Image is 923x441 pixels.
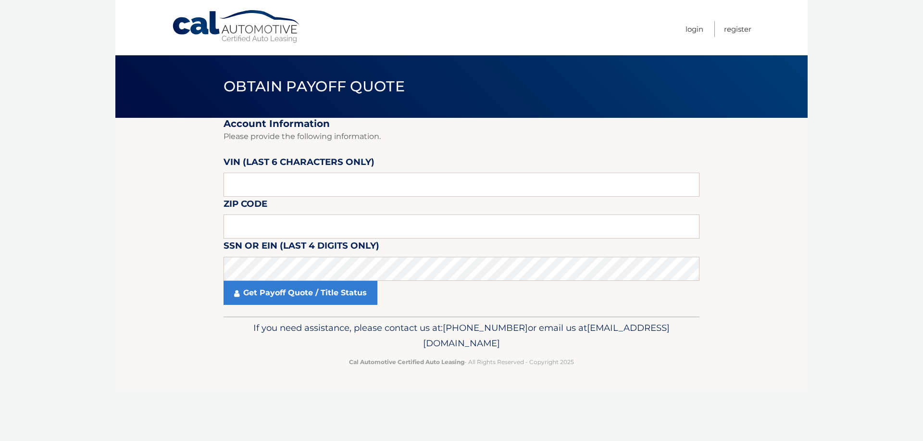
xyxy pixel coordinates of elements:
span: Obtain Payoff Quote [224,77,405,95]
a: Get Payoff Quote / Title Status [224,281,377,305]
a: Register [724,21,751,37]
span: [PHONE_NUMBER] [443,322,528,333]
label: Zip Code [224,197,267,214]
p: - All Rights Reserved - Copyright 2025 [230,357,693,367]
p: If you need assistance, please contact us at: or email us at [230,320,693,351]
label: SSN or EIN (last 4 digits only) [224,239,379,256]
p: Please provide the following information. [224,130,699,143]
label: VIN (last 6 characters only) [224,155,374,173]
strong: Cal Automotive Certified Auto Leasing [349,358,464,365]
h2: Account Information [224,118,699,130]
a: Cal Automotive [172,10,301,44]
a: Login [686,21,703,37]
